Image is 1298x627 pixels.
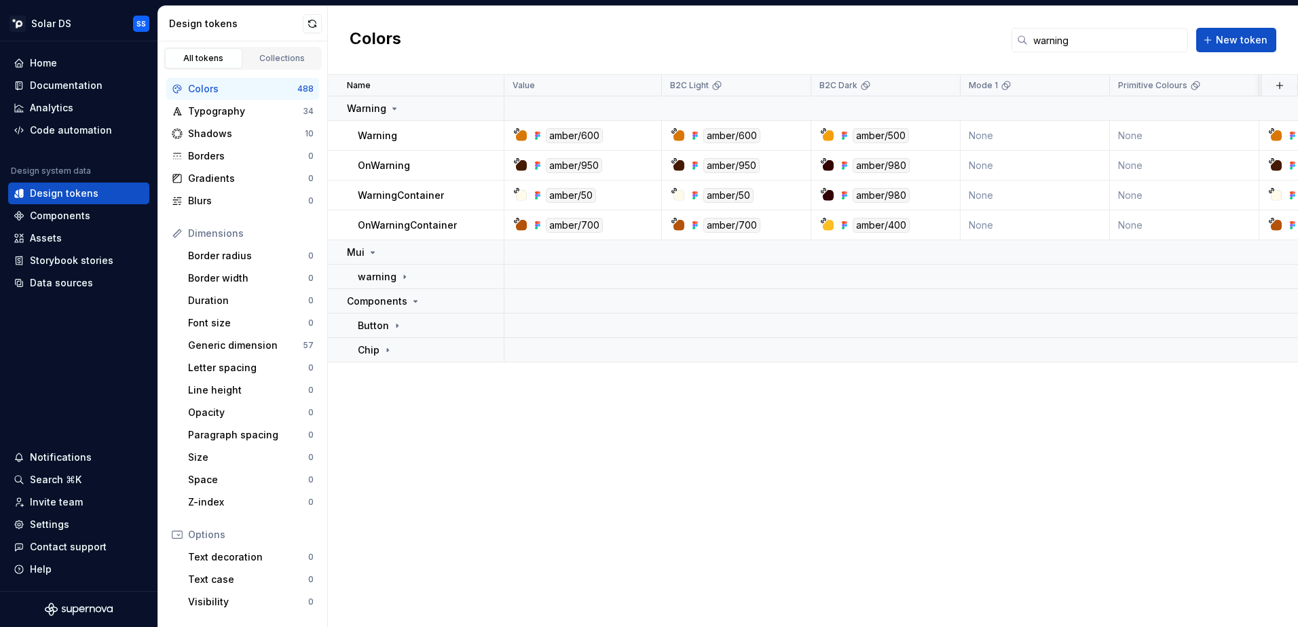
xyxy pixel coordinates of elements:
div: Gradients [188,172,308,185]
div: Design system data [11,166,91,176]
a: Z-index0 [183,491,319,513]
div: Analytics [30,101,73,115]
div: 0 [308,574,314,585]
a: Visibility0 [183,591,319,613]
p: B2C Dark [819,80,857,91]
a: Invite team [8,491,149,513]
div: amber/950 [546,158,602,173]
div: Generic dimension [188,339,303,352]
div: Design tokens [30,187,98,200]
div: All tokens [170,53,238,64]
div: Notifications [30,451,92,464]
p: WarningContainer [358,189,444,202]
div: 0 [308,474,314,485]
div: SS [136,18,146,29]
div: amber/500 [853,128,909,143]
a: Shadows10 [166,123,319,145]
div: Search ⌘K [30,473,81,487]
a: Documentation [8,75,149,96]
div: Invite team [30,495,83,509]
div: Typography [188,104,303,118]
a: Text decoration0 [183,546,319,568]
td: None [1110,121,1259,151]
div: amber/600 [703,128,760,143]
p: OnWarningContainer [358,218,457,232]
div: Solar DS [31,17,71,31]
div: Letter spacing [188,361,308,375]
td: None [961,121,1110,151]
a: Colors488 [166,78,319,100]
div: Help [30,563,52,576]
p: Name [347,80,371,91]
div: 0 [308,250,314,261]
a: Borders0 [166,145,319,167]
button: Solar DSSS [3,9,155,38]
div: amber/980 [853,188,910,203]
div: Shadows [188,127,305,140]
div: Line height [188,383,308,397]
div: amber/50 [546,188,596,203]
button: Search ⌘K [8,469,149,491]
a: Text case0 [183,569,319,590]
div: Z-index [188,495,308,509]
p: Value [513,80,535,91]
p: Button [358,319,389,332]
div: Storybook stories [30,254,113,267]
div: 0 [308,596,314,607]
p: Chip [358,343,379,357]
a: Home [8,52,149,74]
div: Settings [30,518,69,531]
div: Duration [188,294,308,307]
p: warning [358,270,396,284]
div: amber/980 [853,158,910,173]
div: Borders [188,149,308,163]
a: Analytics [8,97,149,119]
p: Primitive Colours [1118,80,1187,91]
div: Border width [188,271,308,285]
a: Font size0 [183,312,319,334]
div: 0 [308,195,314,206]
div: Options [188,528,314,541]
a: Code automation [8,119,149,141]
a: Gradients0 [166,168,319,189]
div: Size [188,451,308,464]
div: Code automation [30,123,112,137]
div: 0 [308,151,314,161]
div: Components [30,209,90,223]
a: Paragraph spacing0 [183,424,319,446]
input: Search in tokens... [1028,28,1188,52]
a: Size0 [183,446,319,468]
div: Documentation [30,79,103,92]
div: Text case [188,573,308,586]
div: 0 [308,173,314,184]
div: amber/950 [703,158,760,173]
p: B2C Light [670,80,709,91]
div: amber/700 [546,218,603,233]
div: 488 [297,83,314,94]
span: New token [1216,33,1267,47]
div: Assets [30,231,62,245]
div: Contact support [30,540,107,554]
div: Colors [188,82,297,96]
p: Components [347,294,407,308]
a: Settings [8,514,149,535]
button: New token [1196,28,1276,52]
a: Blurs0 [166,190,319,212]
a: Data sources [8,272,149,294]
div: 0 [308,497,314,508]
button: Help [8,558,149,580]
div: Blurs [188,194,308,208]
button: Notifications [8,446,149,468]
td: None [1110,210,1259,240]
div: amber/50 [703,188,754,203]
a: Space0 [183,469,319,491]
a: Components [8,205,149,227]
div: 0 [308,430,314,440]
div: Opacity [188,406,308,419]
a: Typography34 [166,100,319,122]
td: None [961,180,1110,210]
div: 34 [303,106,314,117]
a: Supernova Logo [45,603,113,616]
p: Warning [358,129,397,142]
button: Contact support [8,536,149,558]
